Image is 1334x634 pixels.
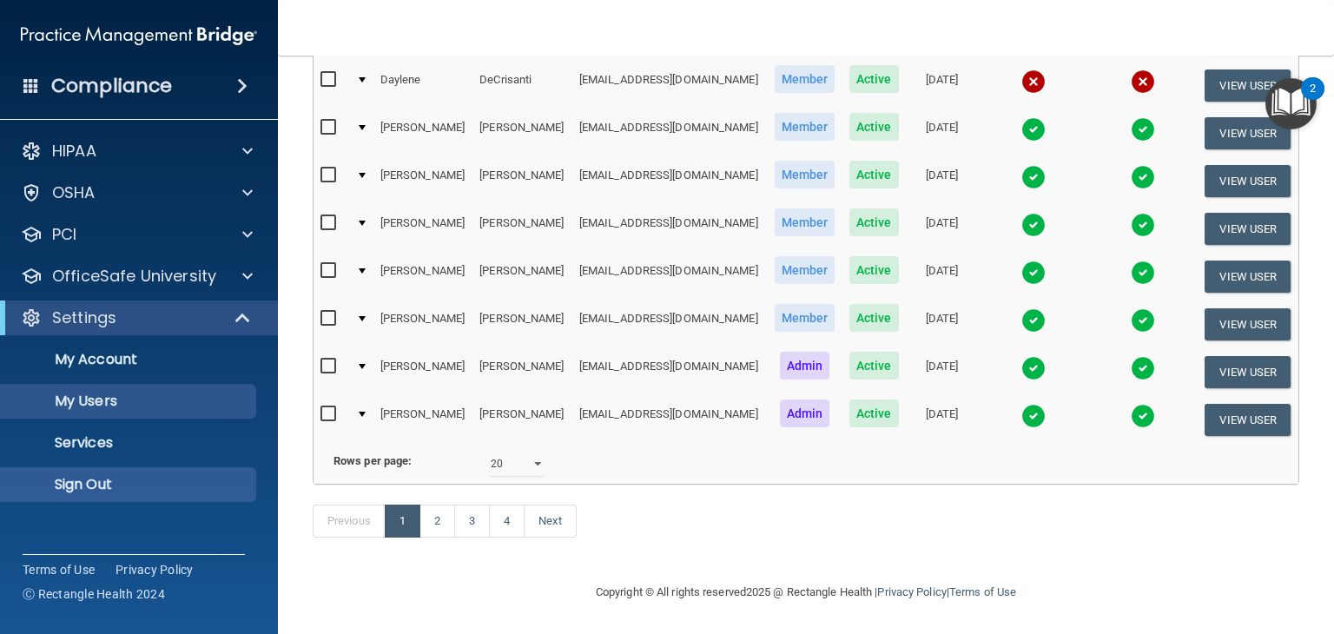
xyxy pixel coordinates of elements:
[489,505,525,538] a: 4
[1021,356,1046,380] img: tick.e7d51cea.svg
[373,157,473,205] td: [PERSON_NAME]
[472,109,572,157] td: [PERSON_NAME]
[849,352,899,380] span: Active
[472,205,572,253] td: [PERSON_NAME]
[1205,213,1291,245] button: View User
[472,396,572,443] td: [PERSON_NAME]
[11,434,248,452] p: Services
[572,396,767,443] td: [EMAIL_ADDRESS][DOMAIN_NAME]
[23,585,165,603] span: Ⓒ Rectangle Health 2024
[775,161,835,188] span: Member
[21,307,252,328] a: Settings
[524,505,576,538] a: Next
[1131,117,1155,142] img: tick.e7d51cea.svg
[906,205,978,253] td: [DATE]
[1131,404,1155,428] img: tick.e7d51cea.svg
[1205,261,1291,293] button: View User
[906,300,978,348] td: [DATE]
[385,505,420,538] a: 1
[1021,261,1046,285] img: tick.e7d51cea.svg
[780,352,830,380] span: Admin
[472,348,572,396] td: [PERSON_NAME]
[877,585,946,598] a: Privacy Policy
[489,565,1123,620] div: Copyright © All rights reserved 2025 @ Rectangle Health | |
[1131,356,1155,380] img: tick.e7d51cea.svg
[775,113,835,141] span: Member
[21,182,253,203] a: OSHA
[11,476,248,493] p: Sign Out
[906,157,978,205] td: [DATE]
[23,561,95,578] a: Terms of Use
[906,396,978,443] td: [DATE]
[313,505,386,538] a: Previous
[572,253,767,300] td: [EMAIL_ADDRESS][DOMAIN_NAME]
[21,224,253,245] a: PCI
[1205,117,1291,149] button: View User
[1021,165,1046,189] img: tick.e7d51cea.svg
[1021,69,1046,94] img: cross.ca9f0e7f.svg
[52,266,216,287] p: OfficeSafe University
[472,157,572,205] td: [PERSON_NAME]
[454,505,490,538] a: 3
[333,454,412,467] b: Rows per page:
[472,253,572,300] td: [PERSON_NAME]
[849,65,899,93] span: Active
[472,62,572,109] td: DeCrisanti
[775,208,835,236] span: Member
[52,224,76,245] p: PCI
[849,304,899,332] span: Active
[1205,404,1291,436] button: View User
[1265,78,1317,129] button: Open Resource Center, 2 new notifications
[849,256,899,284] span: Active
[1205,69,1291,102] button: View User
[51,74,172,98] h4: Compliance
[116,561,194,578] a: Privacy Policy
[572,300,767,348] td: [EMAIL_ADDRESS][DOMAIN_NAME]
[1131,308,1155,333] img: tick.e7d51cea.svg
[906,109,978,157] td: [DATE]
[11,393,248,410] p: My Users
[1021,308,1046,333] img: tick.e7d51cea.svg
[1131,213,1155,237] img: tick.e7d51cea.svg
[1021,404,1046,428] img: tick.e7d51cea.svg
[373,109,473,157] td: [PERSON_NAME]
[775,256,835,284] span: Member
[849,113,899,141] span: Active
[775,304,835,332] span: Member
[419,505,455,538] a: 2
[906,253,978,300] td: [DATE]
[52,141,96,162] p: HIPAA
[1021,117,1046,142] img: tick.e7d51cea.svg
[906,348,978,396] td: [DATE]
[775,65,835,93] span: Member
[21,266,253,287] a: OfficeSafe University
[949,585,1016,598] a: Terms of Use
[373,348,473,396] td: [PERSON_NAME]
[373,253,473,300] td: [PERSON_NAME]
[572,62,767,109] td: [EMAIL_ADDRESS][DOMAIN_NAME]
[1131,261,1155,285] img: tick.e7d51cea.svg
[849,208,899,236] span: Active
[373,396,473,443] td: [PERSON_NAME]
[572,109,767,157] td: [EMAIL_ADDRESS][DOMAIN_NAME]
[1205,356,1291,388] button: View User
[1021,213,1046,237] img: tick.e7d51cea.svg
[572,205,767,253] td: [EMAIL_ADDRESS][DOMAIN_NAME]
[1205,308,1291,340] button: View User
[1131,165,1155,189] img: tick.e7d51cea.svg
[780,400,830,427] span: Admin
[1131,69,1155,94] img: cross.ca9f0e7f.svg
[52,182,96,203] p: OSHA
[373,300,473,348] td: [PERSON_NAME]
[52,307,116,328] p: Settings
[21,141,253,162] a: HIPAA
[1310,89,1316,111] div: 2
[572,157,767,205] td: [EMAIL_ADDRESS][DOMAIN_NAME]
[373,205,473,253] td: [PERSON_NAME]
[849,161,899,188] span: Active
[11,351,248,368] p: My Account
[572,348,767,396] td: [EMAIL_ADDRESS][DOMAIN_NAME]
[849,400,899,427] span: Active
[472,300,572,348] td: [PERSON_NAME]
[373,62,473,109] td: Daylene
